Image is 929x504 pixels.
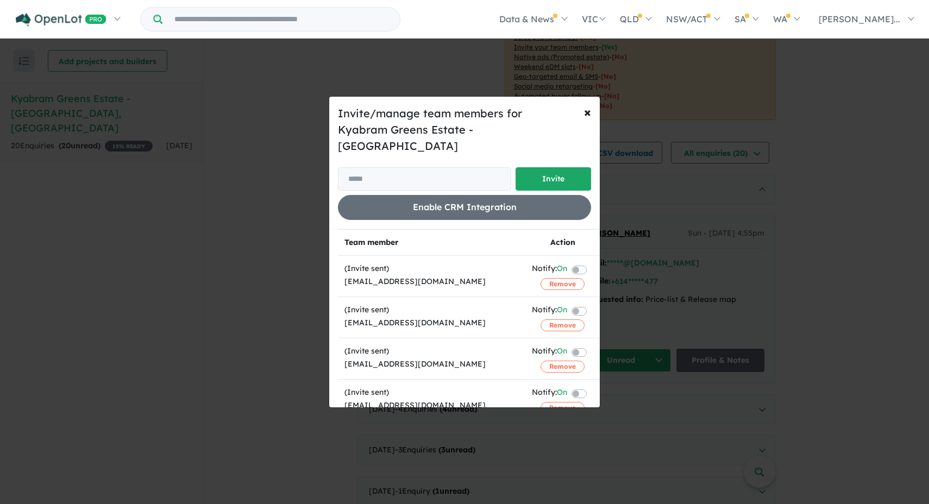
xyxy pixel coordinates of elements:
[344,345,519,358] div: (Invite sent)
[532,386,567,401] div: Notify:
[557,262,567,277] span: On
[344,399,519,412] div: [EMAIL_ADDRESS][DOMAIN_NAME]
[557,386,567,401] span: On
[338,195,591,219] button: Enable CRM Integration
[338,105,591,154] h5: Invite/manage team members for Kyabram Greens Estate - [GEOGRAPHIC_DATA]
[532,345,567,360] div: Notify:
[16,13,106,27] img: Openlot PRO Logo White
[338,229,525,256] th: Team member
[344,304,519,317] div: (Invite sent)
[541,361,585,373] button: Remove
[344,358,519,371] div: [EMAIL_ADDRESS][DOMAIN_NAME]
[344,262,519,275] div: (Invite sent)
[541,319,585,331] button: Remove
[541,278,585,290] button: Remove
[344,386,519,399] div: (Invite sent)
[525,229,600,256] th: Action
[819,14,900,24] span: [PERSON_NAME]...
[344,317,519,330] div: [EMAIL_ADDRESS][DOMAIN_NAME]
[532,304,567,318] div: Notify:
[557,345,567,360] span: On
[516,167,591,191] button: Invite
[557,304,567,318] span: On
[541,402,585,414] button: Remove
[584,104,591,120] span: ×
[344,275,519,288] div: [EMAIL_ADDRESS][DOMAIN_NAME]
[532,262,567,277] div: Notify:
[165,8,398,31] input: Try estate name, suburb, builder or developer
